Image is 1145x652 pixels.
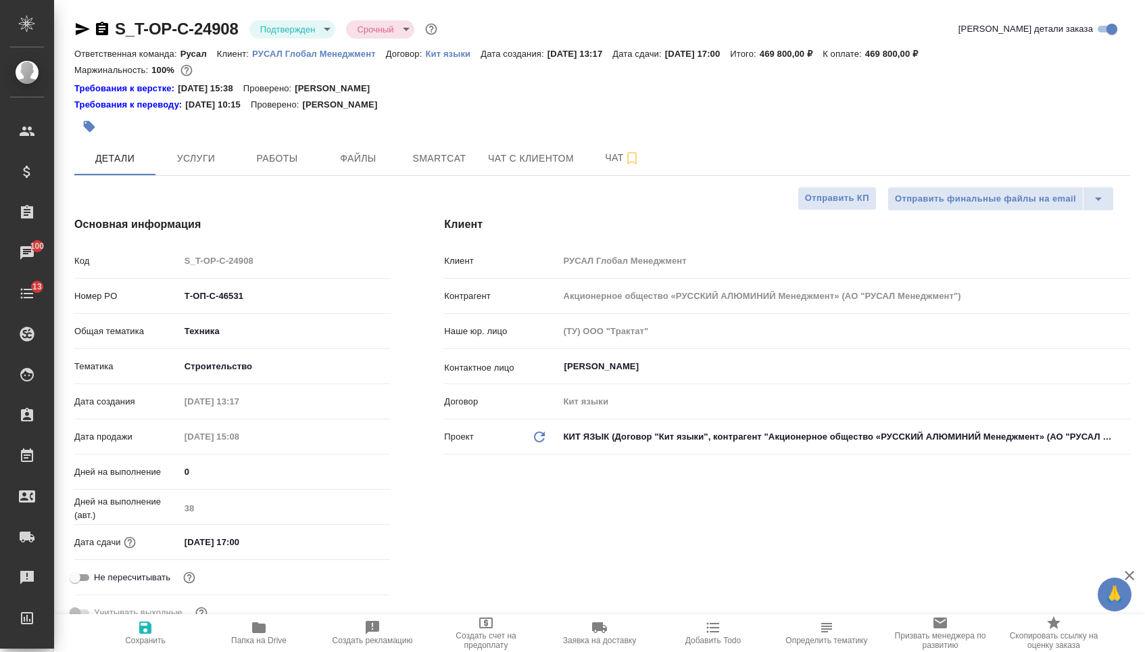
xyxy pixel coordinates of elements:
[1123,365,1125,368] button: Open
[444,254,558,268] p: Клиент
[121,534,139,551] button: Если добавить услуги и заполнить их объемом, то дата рассчитается автоматически
[74,49,180,59] p: Ответственная команда:
[437,631,535,650] span: Создать счет на предоплату
[1103,580,1126,609] span: 🙏
[82,150,147,167] span: Детали
[180,251,391,271] input: Пустое поле
[178,82,243,95] p: [DATE] 15:38
[444,361,558,375] p: Контактное лицо
[74,289,180,303] p: Номер PO
[231,636,287,645] span: Папка на Drive
[178,62,195,79] button: 0.00 RUB;
[656,614,770,652] button: Добавить Todo
[251,98,303,112] p: Проверено:
[346,20,414,39] div: Подтвержден
[74,98,185,112] a: Требования к переводу:
[180,320,391,343] div: Техника
[180,427,298,446] input: Пустое поле
[302,98,387,112] p: [PERSON_NAME]
[547,49,613,59] p: [DATE] 13:17
[185,98,251,112] p: [DATE] 10:15
[612,49,664,59] p: Дата сдачи:
[249,20,336,39] div: Подтвержден
[74,536,121,549] p: Дата сдачи
[151,65,178,75] p: 100%
[252,49,386,59] p: РУСАЛ Глобал Менеджмент
[74,254,180,268] p: Код
[760,49,823,59] p: 469 800,00 ₽
[997,614,1111,652] button: Скопировать ссылку на оценку заказа
[558,392,1130,411] input: Пустое поле
[624,150,640,166] svg: Подписаться
[256,24,320,35] button: Подтвержден
[798,187,877,210] button: Отправить КП
[488,150,574,167] span: Чат с клиентом
[887,187,1114,211] div: split button
[180,462,391,482] input: ✎ Введи что-нибудь
[326,150,391,167] span: Файлы
[770,614,883,652] button: Определить тематику
[125,636,166,645] span: Сохранить
[74,465,180,479] p: Дней на выполнение
[685,636,741,645] span: Добавить Todo
[74,216,390,233] h4: Основная информация
[481,49,547,59] p: Дата создания:
[164,150,228,167] span: Услуги
[180,569,198,586] button: Включи, если не хочешь, чтобы указанная дата сдачи изменилась после переставления заказа в 'Подтв...
[444,325,558,338] p: Наше юр. лицо
[865,49,928,59] p: 469 800,00 ₽
[590,149,655,166] span: Чат
[74,495,180,522] p: Дней на выполнение (авт.)
[3,236,51,270] a: 100
[805,191,869,206] span: Отправить КП
[22,239,53,253] span: 100
[74,325,180,338] p: Общая тематика
[245,150,310,167] span: Работы
[94,571,170,584] span: Не пересчитывать
[94,21,110,37] button: Скопировать ссылку
[730,49,759,59] p: Итого:
[444,289,558,303] p: Контрагент
[558,321,1130,341] input: Пустое поле
[74,98,185,112] div: Нажми, чтобы открыть папку с инструкцией
[316,614,429,652] button: Создать рекламацию
[558,286,1130,306] input: Пустое поле
[74,65,151,75] p: Маржинальность:
[74,82,178,95] a: Требования к верстке:
[180,286,391,306] input: ✎ Введи что-нибудь
[3,277,51,310] a: 13
[543,614,656,652] button: Заявка на доставку
[444,216,1130,233] h4: Клиент
[202,614,316,652] button: Папка на Drive
[444,430,474,444] p: Проект
[823,49,865,59] p: К оплате:
[252,47,386,59] a: РУСАЛ Глобал Менеджмент
[74,21,91,37] button: Скопировать ссылку для ЯМессенджера
[407,150,472,167] span: Smartcat
[958,22,1093,36] span: [PERSON_NAME] детали заказа
[883,614,997,652] button: Призвать менеджера по развитию
[353,24,397,35] button: Срочный
[193,604,210,622] button: Выбери, если сб и вс нужно считать рабочими днями для выполнения заказа.
[74,112,104,141] button: Добавить тэг
[115,20,239,38] a: S_T-OP-C-24908
[94,606,182,620] span: Учитывать выходные
[89,614,202,652] button: Сохранить
[180,355,391,378] div: Строительство
[74,395,180,409] p: Дата создания
[444,395,558,409] p: Договор
[425,47,481,59] a: Кит языки
[24,280,50,294] span: 13
[180,49,217,59] p: Русал
[386,49,426,59] p: Договор:
[180,498,391,518] input: Пустое поле
[895,191,1076,207] span: Отправить финальные файлы на email
[558,251,1130,271] input: Пустое поле
[1098,578,1131,611] button: 🙏
[180,392,298,411] input: Пустое поле
[665,49,731,59] p: [DATE] 17:00
[243,82,295,95] p: Проверено:
[333,636,413,645] span: Создать рекламацию
[74,360,180,373] p: Тематика
[558,425,1130,448] div: КИТ ЯЗЫК (Договор "Кит языки", контрагент "Акционерное общество «РУССКИЙ АЛЮМИНИЙ Менеджмент» (АО...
